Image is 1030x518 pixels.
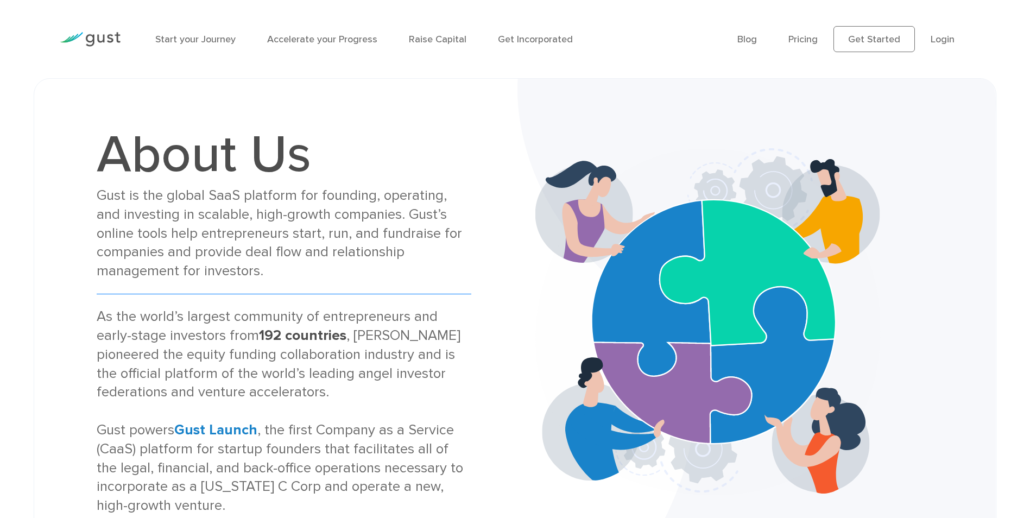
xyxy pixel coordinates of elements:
[409,34,466,45] a: Raise Capital
[174,421,257,438] a: Gust Launch
[931,34,955,45] a: Login
[60,32,121,47] img: Gust Logo
[155,34,236,45] a: Start your Journey
[498,34,573,45] a: Get Incorporated
[737,34,757,45] a: Blog
[833,26,915,52] a: Get Started
[97,186,471,281] div: Gust is the global SaaS platform for founding, operating, and investing in scalable, high-growth ...
[259,327,346,344] strong: 192 countries
[267,34,377,45] a: Accelerate your Progress
[788,34,818,45] a: Pricing
[97,307,471,515] div: As the world’s largest community of entrepreneurs and early-stage investors from , [PERSON_NAME] ...
[97,129,471,181] h1: About Us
